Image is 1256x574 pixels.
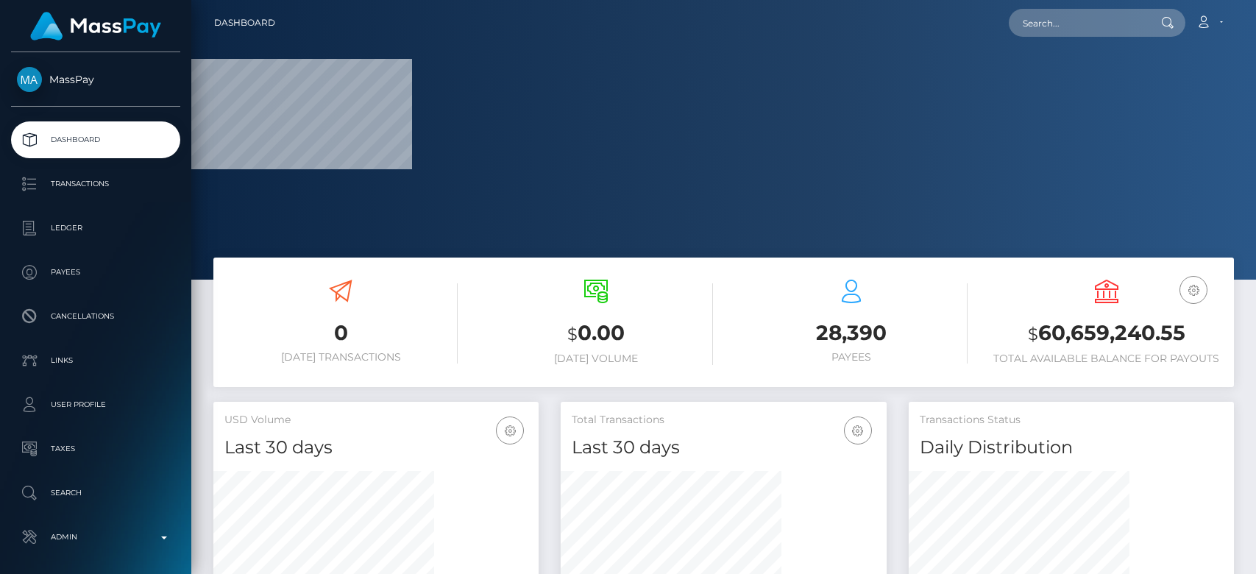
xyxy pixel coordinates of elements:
small: $ [567,324,578,344]
a: Transactions [11,166,180,202]
p: Taxes [17,438,174,460]
p: Transactions [17,173,174,195]
h4: Last 30 days [224,435,528,461]
a: Admin [11,519,180,556]
p: Search [17,482,174,504]
a: Payees [11,254,180,291]
a: Taxes [11,431,180,467]
h3: 28,390 [735,319,968,347]
h5: USD Volume [224,413,528,428]
h3: 60,659,240.55 [990,319,1223,349]
h6: [DATE] Transactions [224,351,458,364]
img: MassPay Logo [30,12,161,40]
input: Search... [1009,9,1147,37]
p: Cancellations [17,305,174,327]
span: MassPay [11,73,180,86]
h4: Last 30 days [572,435,875,461]
a: Links [11,342,180,379]
p: Links [17,350,174,372]
a: User Profile [11,386,180,423]
h6: Total Available Balance for Payouts [990,352,1223,365]
p: Payees [17,261,174,283]
h3: 0.00 [480,319,713,349]
p: Admin [17,526,174,548]
a: Search [11,475,180,511]
a: Dashboard [11,121,180,158]
h4: Daily Distribution [920,435,1223,461]
img: MassPay [17,67,42,92]
h6: Payees [735,351,968,364]
a: Cancellations [11,298,180,335]
h5: Total Transactions [572,413,875,428]
h6: [DATE] Volume [480,352,713,365]
h3: 0 [224,319,458,347]
a: Dashboard [214,7,275,38]
p: User Profile [17,394,174,416]
p: Ledger [17,217,174,239]
h5: Transactions Status [920,413,1223,428]
p: Dashboard [17,129,174,151]
small: $ [1028,324,1038,344]
a: Ledger [11,210,180,247]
